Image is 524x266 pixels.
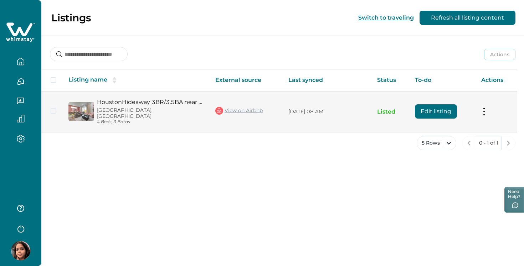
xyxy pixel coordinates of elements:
[462,136,476,150] button: previous page
[501,136,515,150] button: next page
[97,107,204,119] p: [GEOGRAPHIC_DATA], [GEOGRAPHIC_DATA]
[210,69,283,91] th: External source
[68,102,94,121] img: propertyImage_HoustonHideaway 3BR/3.5BA near UH BBQ & Pool Table
[371,69,409,91] th: Status
[63,69,210,91] th: Listing name
[11,241,30,260] img: Whimstay Host
[420,11,515,25] button: Refresh all listing content
[358,14,414,21] button: Switch to traveling
[409,69,476,91] th: To-do
[215,106,263,115] a: View on Airbnb
[417,136,456,150] button: 5 Rows
[288,108,366,115] p: [DATE] 08 AM
[484,49,515,60] button: Actions
[476,136,502,150] button: 0 - 1 of 1
[283,69,371,91] th: Last synced
[479,140,498,147] p: 0 - 1 of 1
[97,119,204,125] p: 4 Beds, 3 Baths
[107,77,122,84] button: sorting
[97,99,204,105] a: HoustonHideaway 3BR/3.5BA near UH BBQ & Pool Table
[51,12,91,24] p: Listings
[476,69,517,91] th: Actions
[415,104,457,119] button: Edit listing
[377,108,404,115] p: Listed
